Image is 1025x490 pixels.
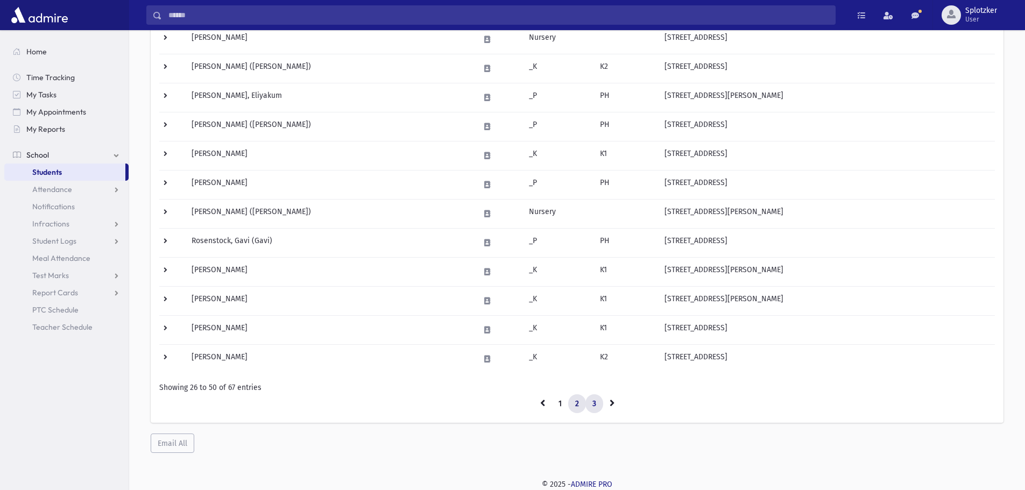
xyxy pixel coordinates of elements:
[593,83,658,112] td: PH
[4,146,129,164] a: School
[26,150,49,160] span: School
[185,141,472,170] td: [PERSON_NAME]
[26,73,75,82] span: Time Tracking
[522,315,593,344] td: _K
[32,167,62,177] span: Students
[26,47,47,56] span: Home
[151,434,194,453] button: Email All
[658,199,995,228] td: [STREET_ADDRESS][PERSON_NAME]
[568,394,586,414] a: 2
[552,394,569,414] a: 1
[26,124,65,134] span: My Reports
[185,170,472,199] td: [PERSON_NAME]
[593,141,658,170] td: K1
[4,181,129,198] a: Attendance
[32,236,76,246] span: Student Logs
[965,15,997,24] span: User
[593,315,658,344] td: K1
[522,199,593,228] td: Nursery
[593,54,658,83] td: K2
[159,382,995,393] div: Showing 26 to 50 of 67 entries
[32,305,79,315] span: PTC Schedule
[32,288,78,297] span: Report Cards
[185,257,472,286] td: [PERSON_NAME]
[185,25,472,54] td: [PERSON_NAME]
[522,170,593,199] td: _P
[4,318,129,336] a: Teacher Schedule
[185,199,472,228] td: [PERSON_NAME] ([PERSON_NAME])
[32,219,69,229] span: Infractions
[522,54,593,83] td: _K
[522,286,593,315] td: _K
[658,25,995,54] td: [STREET_ADDRESS]
[658,170,995,199] td: [STREET_ADDRESS]
[593,228,658,257] td: PH
[185,286,472,315] td: [PERSON_NAME]
[32,202,75,211] span: Notifications
[32,253,90,263] span: Meal Attendance
[593,112,658,141] td: PH
[185,315,472,344] td: [PERSON_NAME]
[4,232,129,250] a: Student Logs
[185,54,472,83] td: [PERSON_NAME] ([PERSON_NAME])
[4,250,129,267] a: Meal Attendance
[658,257,995,286] td: [STREET_ADDRESS][PERSON_NAME]
[522,228,593,257] td: _P
[32,184,72,194] span: Attendance
[522,83,593,112] td: _P
[965,6,997,15] span: Splotzker
[185,344,472,373] td: [PERSON_NAME]
[522,344,593,373] td: _K
[658,112,995,141] td: [STREET_ADDRESS]
[4,120,129,138] a: My Reports
[4,215,129,232] a: Infractions
[571,480,612,489] a: ADMIRE PRO
[658,228,995,257] td: [STREET_ADDRESS]
[185,83,472,112] td: [PERSON_NAME], Eliyakum
[26,90,56,100] span: My Tasks
[658,344,995,373] td: [STREET_ADDRESS]
[593,170,658,199] td: PH
[522,112,593,141] td: _P
[4,164,125,181] a: Students
[4,301,129,318] a: PTC Schedule
[658,83,995,112] td: [STREET_ADDRESS][PERSON_NAME]
[162,5,835,25] input: Search
[593,344,658,373] td: K2
[585,394,603,414] a: 3
[4,69,129,86] a: Time Tracking
[185,228,472,257] td: Rosenstock, Gavi (Gavi)
[26,107,86,117] span: My Appointments
[522,25,593,54] td: Nursery
[4,43,129,60] a: Home
[658,286,995,315] td: [STREET_ADDRESS][PERSON_NAME]
[4,103,129,120] a: My Appointments
[593,286,658,315] td: K1
[522,141,593,170] td: _K
[32,322,93,332] span: Teacher Schedule
[4,198,129,215] a: Notifications
[658,141,995,170] td: [STREET_ADDRESS]
[522,257,593,286] td: _K
[146,479,1008,490] div: © 2025 -
[32,271,69,280] span: Test Marks
[658,54,995,83] td: [STREET_ADDRESS]
[4,86,129,103] a: My Tasks
[658,315,995,344] td: [STREET_ADDRESS]
[4,267,129,284] a: Test Marks
[9,4,70,26] img: AdmirePro
[4,284,129,301] a: Report Cards
[593,257,658,286] td: K1
[185,112,472,141] td: [PERSON_NAME] ([PERSON_NAME])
